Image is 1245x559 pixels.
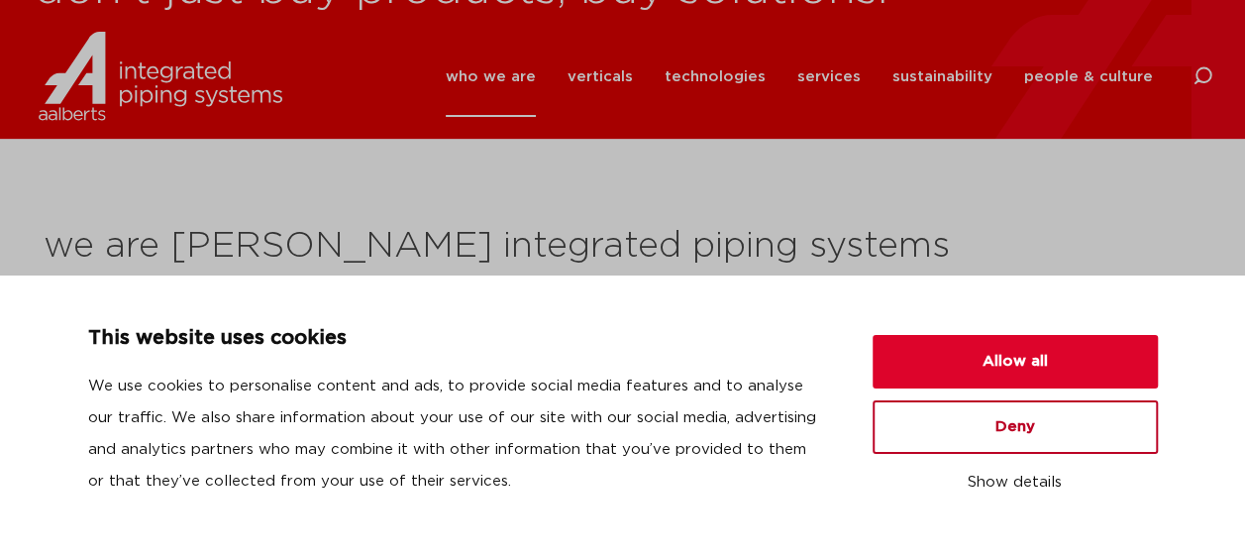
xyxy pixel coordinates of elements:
p: We use cookies to personalise content and ads, to provide social media features and to analyse ou... [88,371,825,498]
button: Show details [873,466,1158,500]
a: services [797,37,861,117]
a: people & culture [1024,37,1153,117]
a: who we are [446,37,536,117]
button: Allow all [873,335,1158,389]
a: verticals [568,37,633,117]
a: technologies [665,37,766,117]
nav: Menu [446,37,1153,117]
p: This website uses cookies [88,323,825,355]
button: Deny [873,400,1158,454]
h2: we are [PERSON_NAME] integrated piping systems [44,223,1202,271]
a: sustainability [892,37,992,117]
